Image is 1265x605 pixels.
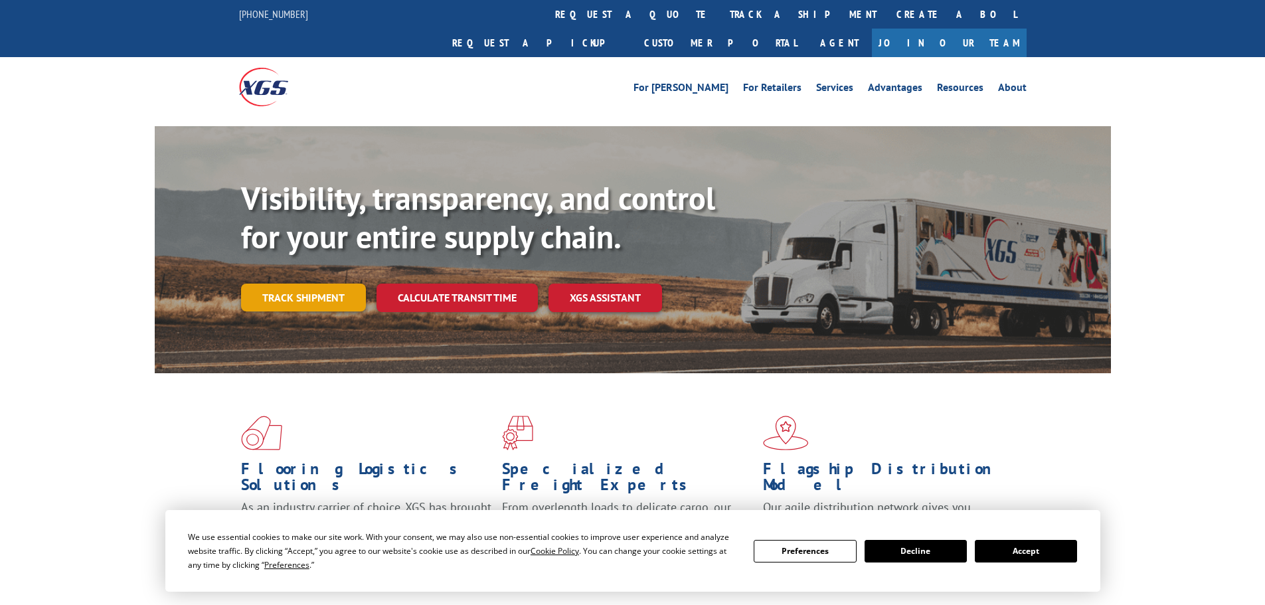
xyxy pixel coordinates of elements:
[548,284,662,312] a: XGS ASSISTANT
[763,416,809,450] img: xgs-icon-flagship-distribution-model-red
[241,284,366,311] a: Track shipment
[531,545,579,557] span: Cookie Policy
[633,82,728,97] a: For [PERSON_NAME]
[872,29,1027,57] a: Join Our Team
[502,416,533,450] img: xgs-icon-focused-on-flooring-red
[241,416,282,450] img: xgs-icon-total-supply-chain-intelligence-red
[241,499,491,547] span: As an industry carrier of choice, XGS has brought innovation and dedication to flooring logistics...
[634,29,807,57] a: Customer Portal
[241,461,492,499] h1: Flooring Logistics Solutions
[165,510,1100,592] div: Cookie Consent Prompt
[188,530,738,572] div: We use essential cookies to make our site work. With your consent, we may also use non-essential ...
[743,82,801,97] a: For Retailers
[754,540,856,562] button: Preferences
[377,284,538,312] a: Calculate transit time
[868,82,922,97] a: Advantages
[998,82,1027,97] a: About
[937,82,983,97] a: Resources
[502,461,753,499] h1: Specialized Freight Experts
[975,540,1077,562] button: Accept
[865,540,967,562] button: Decline
[763,499,1007,531] span: Our agile distribution network gives you nationwide inventory management on demand.
[763,461,1014,499] h1: Flagship Distribution Model
[807,29,872,57] a: Agent
[239,7,308,21] a: [PHONE_NUMBER]
[241,177,715,257] b: Visibility, transparency, and control for your entire supply chain.
[502,499,753,559] p: From overlength loads to delicate cargo, our experienced staff knows the best way to move your fr...
[264,559,309,570] span: Preferences
[442,29,634,57] a: Request a pickup
[816,82,853,97] a: Services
